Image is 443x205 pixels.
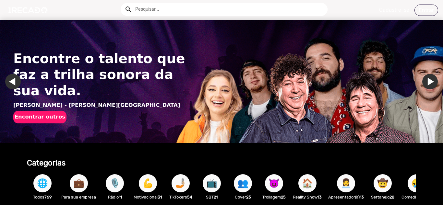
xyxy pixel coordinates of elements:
b: 28 [389,195,394,199]
span: 📺 [206,174,217,192]
b: 25 [281,195,286,199]
p: Para sua empresa [61,194,96,200]
p: Rádio [102,194,127,200]
u: Cadastre-se [379,7,409,13]
b: 13 [317,195,322,199]
p: Sertanejo [370,194,395,200]
p: [PERSON_NAME] - [PERSON_NAME][GEOGRAPHIC_DATA] [13,101,190,109]
button: 👥 [234,174,252,192]
b: 54 [187,195,192,199]
button: 🌐 [33,174,52,192]
button: 💼 [70,174,88,192]
button: 🎙️ [106,174,124,192]
button: 👩‍💼 [337,174,355,192]
button: 💪 [139,174,157,192]
span: 👥 [237,174,248,192]
span: 👩‍💼 [341,174,352,192]
b: 21 [214,195,218,199]
span: 😈 [269,174,280,192]
a: Entrar [414,5,438,16]
p: Cover [231,194,255,200]
span: 💼 [73,174,84,192]
p: Trollagem [262,194,286,200]
span: 💪 [142,174,153,192]
b: 13 [360,195,364,199]
h1: Encontre o talento que faz a trilha sonora da sua vida. [13,51,190,99]
button: 🏠 [298,174,317,192]
button: 📺 [203,174,221,192]
b: Categorias [27,158,66,167]
span: 🤣 [411,174,422,192]
input: Pesquisar... [130,3,328,16]
p: Reality Show [293,194,322,200]
button: 🤣 [408,174,426,192]
p: Comediantes [401,194,432,200]
span: 🌐 [37,174,48,192]
a: Ir para o próximo slide [422,74,438,89]
button: Encontrar outros [13,111,66,123]
p: Motivacional [134,194,162,200]
mat-icon: Example home icon [125,6,132,13]
b: 769 [44,195,52,199]
b: 23 [246,195,251,199]
button: 😈 [265,174,283,192]
button: 🤠 [374,174,392,192]
span: 🤳🏼 [175,174,186,192]
a: Ir para o último slide [5,74,21,89]
button: 🤳🏼 [172,174,190,192]
b: 31 [158,195,162,199]
p: TikTokers [168,194,193,200]
span: 🏠 [302,174,313,192]
p: Apresentador(a) [328,194,364,200]
b: 11 [119,195,122,199]
p: SBT [199,194,224,200]
span: 🎙️ [109,174,120,192]
button: Example home icon [122,3,134,15]
p: Todos [30,194,55,200]
span: 🤠 [377,174,388,192]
